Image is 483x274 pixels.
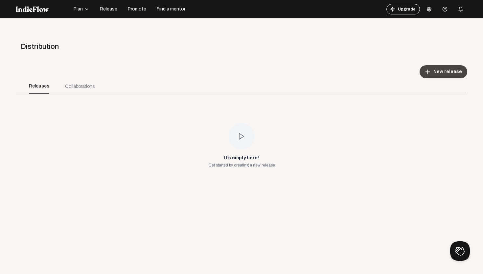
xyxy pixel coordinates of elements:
[420,65,467,78] button: New release
[70,4,93,14] button: Plan
[208,163,275,168] div: Get started by creating a new release
[16,6,49,12] img: indieflow-logo-white.svg
[96,4,121,14] button: Release
[450,241,470,261] iframe: Toggle Customer Support
[433,68,462,75] span: New release
[157,6,185,12] span: Find a mentor
[386,4,420,14] button: Upgrade
[65,83,95,90] div: Collaborations
[100,6,117,12] span: Release
[153,4,189,14] button: Find a mentor
[425,69,431,75] mat-icon: add
[224,155,259,161] div: It’s empty here!
[21,43,59,50] span: Distribution
[124,4,150,14] button: Promote
[74,6,83,12] span: Plan
[29,78,49,94] div: Releases
[128,6,146,12] span: Promote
